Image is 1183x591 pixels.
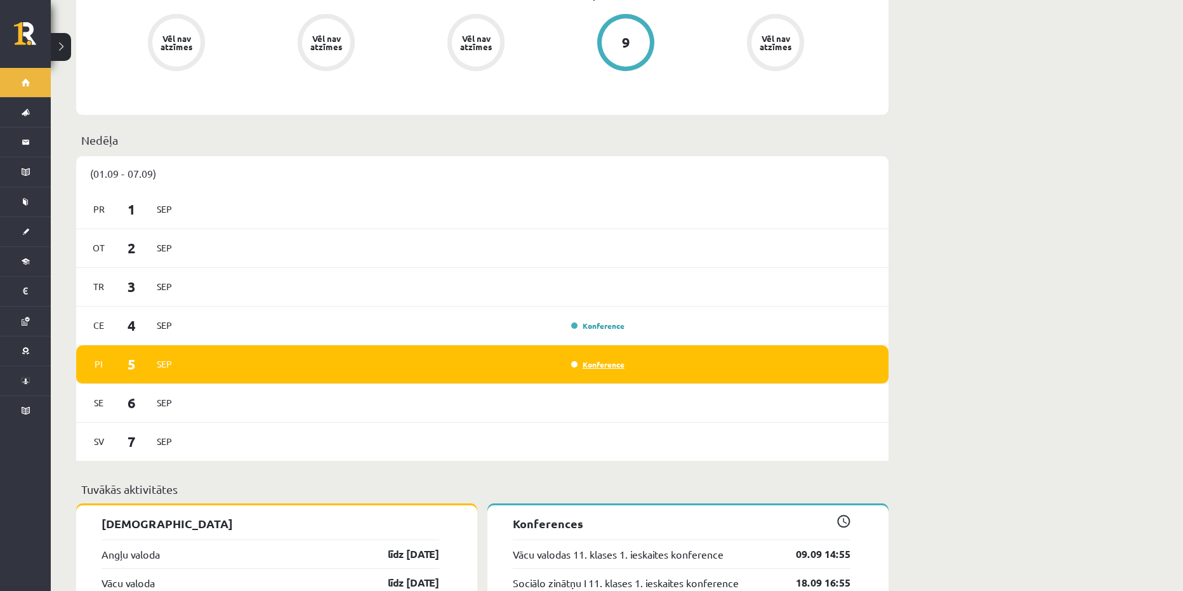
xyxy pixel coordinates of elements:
span: 3 [112,276,152,297]
span: 7 [112,431,152,452]
div: 9 [622,36,630,50]
a: Vācu valodas 11. klases 1. ieskaites konference [513,547,724,562]
span: Sep [151,432,178,451]
a: līdz [DATE] [366,547,439,562]
a: Konference [571,321,625,331]
a: Vēl nav atzīmes [401,14,551,74]
p: Nedēļa [81,131,883,149]
span: Pr [86,199,112,219]
a: Vācu valoda [102,575,155,590]
a: Vēl nav atzīmes [102,14,251,74]
span: Ot [86,238,112,258]
p: [DEMOGRAPHIC_DATA] [102,515,439,532]
a: Vēl nav atzīmes [251,14,401,74]
div: Vēl nav atzīmes [458,34,494,51]
span: 5 [112,354,152,375]
span: Sep [151,277,178,296]
span: Sv [86,432,112,451]
span: Sep [151,315,178,335]
span: Sep [151,238,178,258]
a: Sociālo zinātņu I 11. klases 1. ieskaites konference [513,575,739,590]
span: Sep [151,393,178,413]
p: Konferences [513,515,850,532]
span: Sep [151,199,178,219]
div: Vēl nav atzīmes [308,34,344,51]
span: Pi [86,354,112,374]
a: 9 [551,14,701,74]
a: 09.09 14:55 [777,547,850,562]
span: Sep [151,354,178,374]
a: Vēl nav atzīmes [701,14,850,74]
a: Konference [571,359,625,369]
a: Rīgas 1. Tālmācības vidusskola [14,22,51,54]
div: Vēl nav atzīmes [758,34,793,51]
span: 4 [112,315,152,336]
span: Tr [86,277,112,296]
div: Vēl nav atzīmes [159,34,194,51]
span: 2 [112,237,152,258]
a: 18.09 16:55 [777,575,850,590]
span: 6 [112,392,152,413]
span: Se [86,393,112,413]
a: Angļu valoda [102,547,160,562]
p: Tuvākās aktivitātes [81,481,883,498]
a: līdz [DATE] [366,575,439,590]
span: Ce [86,315,112,335]
span: 1 [112,199,152,220]
div: (01.09 - 07.09) [76,156,889,190]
